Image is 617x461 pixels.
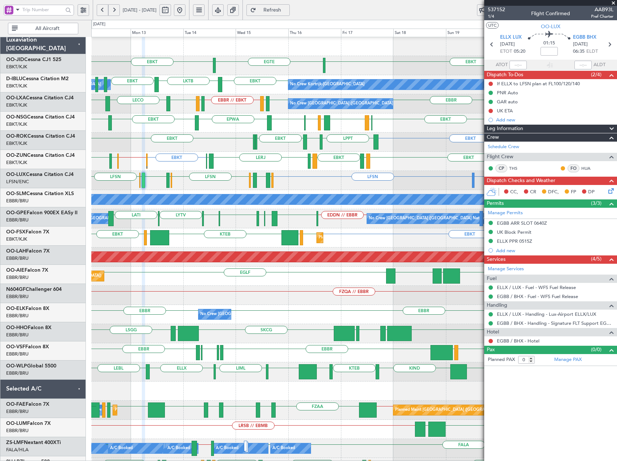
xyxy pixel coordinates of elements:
div: Sun 19 [446,29,499,37]
a: OO-ROKCessna Citation CJ4 [6,134,75,139]
div: CP [495,164,507,172]
span: FP [571,189,576,196]
span: DFC, [548,189,559,196]
span: ELDT [586,48,598,55]
a: EBBR/BRU [6,198,29,204]
span: Services [487,255,506,264]
a: HUA [581,165,598,172]
span: OO-SLM [6,191,26,196]
span: 537152 [488,6,505,13]
button: UTC [486,22,499,29]
div: Tue 14 [183,29,236,37]
a: D-IBLUCessna Citation M2 [6,76,69,81]
a: OO-FSXFalcon 7X [6,229,49,234]
a: EBBR/BRU [6,293,29,300]
div: PNR Auto [497,90,518,96]
span: CC, [510,189,518,196]
div: A/C Booked [272,443,295,454]
span: Pax [487,346,495,354]
span: OO-LUX [6,172,26,177]
button: Refresh [246,4,290,16]
span: (2/4) [591,71,601,78]
div: If ELLX to LFSN plan at FL100/120/140 [497,81,580,87]
a: Manage Permits [488,210,523,217]
span: (3/3) [591,199,601,207]
a: OO-SLMCessna Citation XLS [6,191,74,196]
a: OO-LXACessna Citation CJ4 [6,95,74,100]
span: [DATE] [573,41,588,48]
div: EGBB ARR SLOT 0640Z [497,220,547,226]
div: GAR auto [497,99,518,105]
span: Fuel [487,275,496,283]
a: OO-ZUNCessna Citation CJ4 [6,153,75,158]
a: EBBR/BRU [6,351,29,357]
div: [DATE] [93,21,105,27]
span: Leg Information [487,125,523,133]
span: 1/4 [488,13,505,20]
a: OO-VSFFalcon 8X [6,344,49,349]
a: OO-JIDCessna CJ1 525 [6,57,61,62]
a: EGBB / BHX - Hotel [497,338,539,344]
span: DP [588,189,595,196]
a: OO-AIEFalcon 7X [6,268,48,273]
div: Add new [496,117,613,123]
span: (0/0) [591,346,601,353]
span: ATOT [496,61,508,69]
a: FALA/HLA [6,447,29,453]
span: Dispatch Checks and Weather [487,177,555,185]
span: 01:15 [543,40,555,47]
span: Refresh [258,8,287,13]
a: Manage Services [488,266,524,273]
div: A/C Booked [167,443,190,454]
div: A/C Booked [110,443,133,454]
span: 05:20 [514,48,525,55]
a: EBKT/KJK [6,83,27,89]
a: ELLX / LUX - Handling - Lux-Airport ELLX/LUX [497,311,596,317]
a: OO-HHOFalcon 8X [6,325,52,330]
span: [DATE] - [DATE] [123,7,157,13]
div: Add new [496,247,613,254]
label: Planned PAX [488,356,515,363]
span: OO-NSG [6,115,27,120]
a: EBKT/KJK [6,236,27,242]
span: OO-FAE [6,402,26,407]
a: EBBR/BRU [6,217,29,223]
span: ETOT [500,48,512,55]
span: Handling [487,301,507,310]
a: EBKT/KJK [6,64,27,70]
div: Planned Maint Melsbroek Air Base [115,405,178,415]
a: OO-FAEFalcon 7X [6,402,49,407]
a: LFSN/ENC [6,178,29,185]
a: EBBR/BRU [6,255,29,262]
span: OO-LXA [6,95,26,100]
a: EBKT/KJK [6,140,27,147]
a: EBKT/KJK [6,102,27,108]
span: [DATE] [500,41,515,48]
div: Sun 12 [78,29,131,37]
div: Sat 18 [393,29,446,37]
div: Wed 15 [236,29,288,37]
span: D-IBLU [6,76,22,81]
span: OO-LUX [541,23,560,30]
span: ELLX LUX [500,34,522,41]
a: EBBR/BRU [6,313,29,319]
span: 06:35 [573,48,585,55]
a: OO-WLPGlobal 5500 [6,363,56,369]
div: UK Block Permit [497,229,531,235]
a: ZS-LMFNextant 400XTi [6,440,61,445]
a: THS [509,165,525,172]
span: (4/5) [591,255,601,263]
div: Thu 16 [288,29,341,37]
button: All Aircraft [8,23,78,34]
div: Planned Maint Kortrijk-[GEOGRAPHIC_DATA] [319,232,403,243]
a: ELLX / LUX - Fuel - WFS Fuel Release [497,284,576,290]
div: Mon 13 [131,29,183,37]
span: Crew [487,133,499,142]
span: OO-LAH [6,249,26,254]
div: No Crew [GEOGRAPHIC_DATA] ([GEOGRAPHIC_DATA] National) [369,213,490,224]
a: OO-LAHFalcon 7X [6,249,50,254]
span: Permits [487,199,504,208]
a: EBBR/BRU [6,274,29,281]
span: AAB93L [591,6,613,13]
span: OO-FSX [6,229,26,234]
